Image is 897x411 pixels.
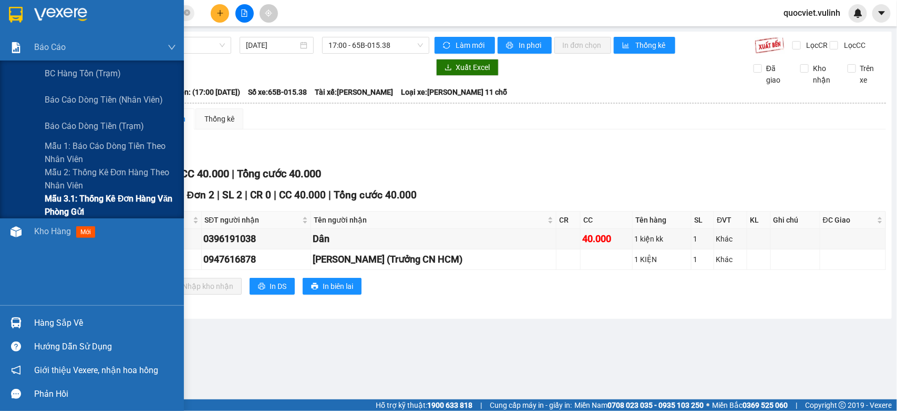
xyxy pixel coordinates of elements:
[311,249,556,270] td: Trần Quang Trường (Trưởng CN HCM)
[574,399,704,411] span: Miền Nam
[712,399,788,411] span: Miền Bắc
[856,63,886,86] span: Trên xe
[11,389,21,399] span: message
[60,7,149,20] b: [PERSON_NAME]
[11,226,22,237] img: warehouse-icon
[334,189,417,201] span: Tổng cước 40.000
[11,342,21,352] span: question-circle
[456,39,487,51] span: Làm mới
[376,399,472,411] span: Hỗ trợ kỹ thuật:
[245,189,248,201] span: |
[45,119,144,133] span: Báo cáo dòng tiền (trạm)
[716,233,745,245] div: Khác
[45,93,163,106] span: Báo cáo dòng tiền (nhân viên)
[706,403,709,407] span: ⚪️
[76,226,95,238] span: mới
[9,7,23,23] img: logo-vxr
[184,9,190,16] span: close-circle
[34,226,71,236] span: Kho hàng
[204,113,234,125] div: Thống kê
[168,43,176,52] span: down
[311,229,556,249] td: Dân
[622,42,631,50] span: bar-chart
[232,167,234,180] span: |
[634,233,689,245] div: 1 kiện kk
[614,37,675,54] button: bar-chartThống kê
[202,249,311,270] td: 0947616878
[5,76,200,89] li: 1900 8181
[435,37,495,54] button: syncLàm mới
[45,192,176,218] span: Mẫu 3.1: Thống kê đơn hàng văn phòng gửi
[635,39,667,51] span: Thống kê
[693,233,712,245] div: 1
[241,9,248,17] span: file-add
[217,189,220,201] span: |
[716,254,745,265] div: Khác
[60,25,69,34] span: environment
[235,4,254,23] button: file-add
[204,214,300,226] span: SĐT người nhận
[840,39,867,51] span: Lọc CC
[248,86,307,98] span: Số xe: 65B-015.38
[872,4,891,23] button: caret-down
[11,42,22,53] img: solution-icon
[270,280,286,292] span: In DS
[162,278,242,295] button: downloadNhập kho nhận
[211,4,229,23] button: plus
[187,189,215,201] span: Đơn 2
[607,401,704,409] strong: 0708 023 035 - 0935 103 250
[693,254,712,265] div: 1
[839,402,846,409] span: copyright
[203,252,309,267] div: 0947616878
[556,212,581,229] th: CR
[274,189,276,201] span: |
[802,39,830,51] span: Lọc CR
[237,167,321,180] span: Tổng cước 40.000
[480,399,482,411] span: |
[265,9,272,17] span: aim
[250,189,271,201] span: CR 0
[181,167,229,180] span: CC 40.000
[498,37,552,54] button: printerIn phơi
[314,214,545,226] span: Tên người nhận
[34,339,176,355] div: Hướng dẫn sử dụng
[633,212,692,229] th: Tên hàng
[163,86,240,98] span: Chuyến: (17:00 [DATE])
[279,189,326,201] span: CC 40.000
[775,6,849,19] span: quocviet.vulinh
[456,62,490,73] span: Xuất Excel
[506,42,515,50] span: printer
[313,232,554,246] div: Dân
[634,254,689,265] div: 1 KIỆN
[490,399,572,411] span: Cung cấp máy in - giấy in:
[755,37,785,54] img: 9k=
[771,212,820,229] th: Ghi chú
[427,401,472,409] strong: 1900 633 818
[714,212,747,229] th: ĐVT
[796,399,797,411] span: |
[203,232,309,246] div: 0396191038
[303,278,362,295] button: printerIn biên lai
[853,8,863,18] img: icon-new-feature
[260,4,278,23] button: aim
[323,280,353,292] span: In biên lai
[877,8,886,18] span: caret-down
[5,78,13,86] span: phone
[311,283,318,291] span: printer
[34,41,66,54] span: Báo cáo
[692,212,714,229] th: SL
[328,189,331,201] span: |
[762,63,792,86] span: Đã giao
[258,283,265,291] span: printer
[216,9,224,17] span: plus
[45,166,176,192] span: Mẫu 2: Thống kê đơn hàng theo nhân viên
[436,59,499,76] button: downloadXuất Excel
[45,67,121,80] span: BC hàng tồn (trạm)
[45,139,176,166] span: Mẫu 1: Báo cáo dòng tiền theo nhân viên
[34,386,176,402] div: Phản hồi
[445,64,452,72] span: download
[554,37,612,54] button: In đơn chọn
[184,8,190,18] span: close-circle
[401,86,507,98] span: Loại xe: [PERSON_NAME] 11 chỗ
[11,365,21,375] span: notification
